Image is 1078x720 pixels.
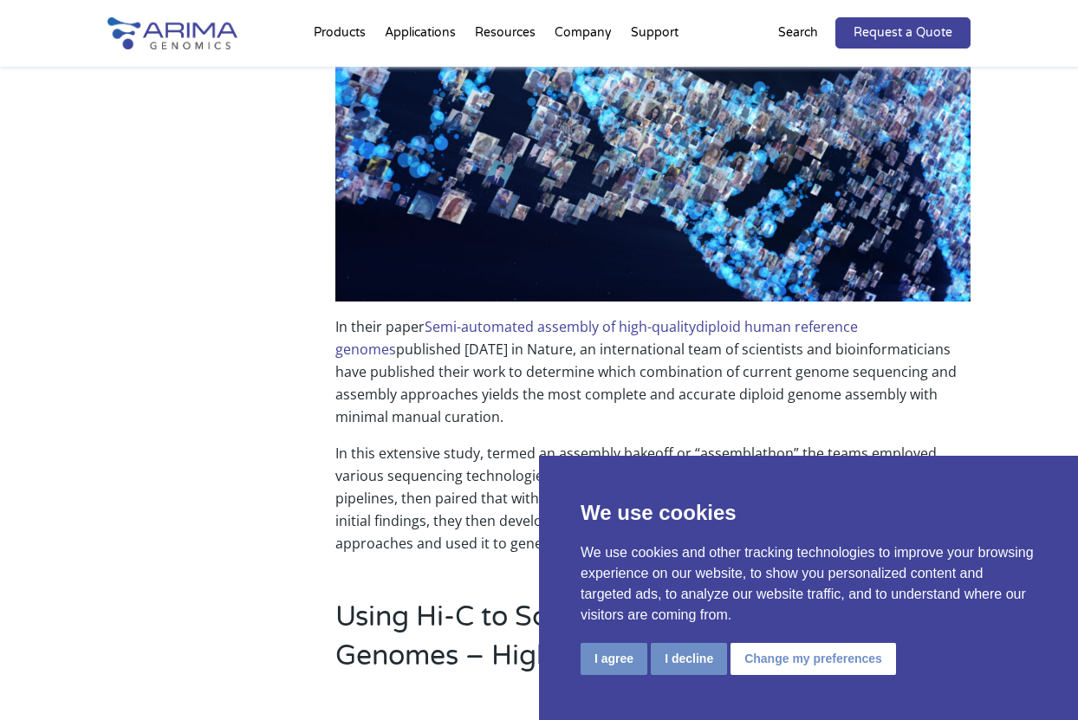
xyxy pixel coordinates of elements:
[107,17,237,49] img: Arima-Genomics-logo
[335,598,971,689] h2: Using Hi-C to Scaffold and Phase High-Quality Genomes – Highlights
[425,317,696,336] a: Semi-automated assembly of high-quality
[335,315,971,442] p: In their paper published [DATE] in Nature, an international team of scientists and bioinformatici...
[835,17,971,49] a: Request a Quote
[335,442,971,555] p: In this extensive study, termed an assembly bakeoff or “assemblathon” the teams employed various ...
[651,643,727,675] button: I decline
[581,497,1036,529] p: We use cookies
[581,643,647,675] button: I agree
[581,542,1036,626] p: We use cookies and other tracking technologies to improve your browsing experience on our website...
[731,643,896,675] button: Change my preferences
[778,22,818,44] p: Search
